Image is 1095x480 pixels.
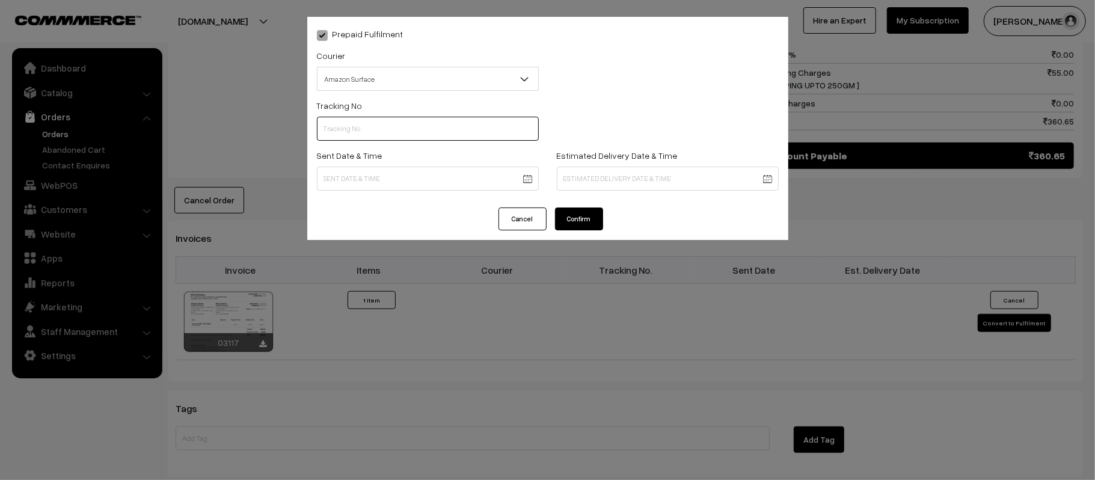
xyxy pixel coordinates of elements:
span: Amazon Surface [317,67,539,91]
label: Prepaid Fulfilment [317,28,403,40]
label: Tracking No [317,99,363,112]
input: Sent Date & Time [317,167,539,191]
span: Amazon Surface [317,69,538,90]
label: Courier [317,49,346,62]
button: Cancel [498,208,547,230]
label: Sent Date & Time [317,149,382,162]
input: Estimated Delivery Date & Time [557,167,779,191]
label: Estimated Delivery Date & Time [557,149,678,162]
input: Tracking No [317,117,539,141]
button: Confirm [555,208,603,230]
